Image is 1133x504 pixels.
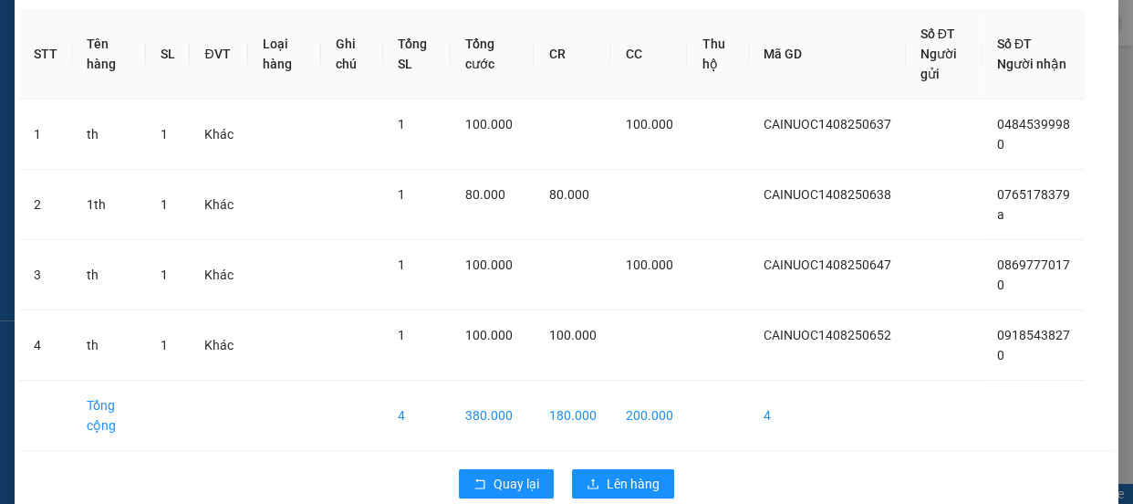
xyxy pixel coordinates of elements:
[161,127,168,142] span: 1
[161,197,168,212] span: 1
[607,474,660,494] span: Lên hàng
[494,474,539,494] span: Quay lại
[398,328,405,342] span: 1
[383,381,451,451] td: 4
[572,469,674,499] button: uploadLên hàng
[997,37,1032,51] span: Số ĐT
[16,17,44,37] span: Gửi:
[19,100,72,170] td: 1
[19,310,72,381] td: 4
[398,117,405,131] span: 1
[997,278,1004,292] span: 0
[625,117,672,131] span: 100.000
[72,9,146,100] th: Tên hàng
[14,118,120,140] div: 100.000
[383,9,451,100] th: Tổng SL
[465,257,513,272] span: 100.000
[465,328,513,342] span: 100.000
[190,310,248,381] td: Khác
[920,47,957,81] span: Người gửi
[465,117,513,131] span: 100.000
[161,268,168,282] span: 1
[130,16,258,59] div: Trạm Miền Đông
[548,187,588,202] span: 80.000
[130,59,258,81] div: 0
[764,117,891,131] span: CAINUOC1408250637
[610,381,687,451] td: 200.000
[451,381,535,451] td: 380.000
[465,187,505,202] span: 80.000
[764,187,891,202] span: CAINUOC1408250638
[321,9,383,100] th: Ghi chú
[16,16,118,59] div: Trạm Cái Nước
[534,381,610,451] td: 180.000
[764,257,891,272] span: CAINUOC1408250647
[997,257,1070,272] span: 0869777017
[398,257,405,272] span: 1
[997,117,1070,131] span: 0484539998
[72,240,146,310] td: th
[72,100,146,170] td: th
[997,207,1004,222] span: a
[451,9,535,100] th: Tổng cước
[687,9,748,100] th: Thu hộ
[997,137,1004,152] span: 0
[72,310,146,381] td: th
[161,338,168,352] span: 1
[997,328,1070,342] span: 0918543827
[534,9,610,100] th: CR
[587,478,599,492] span: upload
[19,9,72,100] th: STT
[130,17,174,37] span: Nhận:
[749,9,906,100] th: Mã GD
[14,120,42,139] span: CR :
[997,187,1070,202] span: 0765178379
[146,9,190,100] th: SL
[749,381,906,451] td: 4
[398,187,405,202] span: 1
[610,9,687,100] th: CC
[19,240,72,310] td: 3
[190,170,248,240] td: Khác
[997,57,1066,71] span: Người nhận
[72,381,146,451] td: Tổng cộng
[764,328,891,342] span: CAINUOC1408250652
[130,81,258,107] div: 0918543827
[473,478,486,492] span: rollback
[19,170,72,240] td: 2
[548,328,596,342] span: 100.000
[190,240,248,310] td: Khác
[459,469,554,499] button: rollbackQuay lại
[997,348,1004,362] span: 0
[248,9,321,100] th: Loại hàng
[920,26,955,41] span: Số ĐT
[625,257,672,272] span: 100.000
[190,9,248,100] th: ĐVT
[190,100,248,170] td: Khác
[72,170,146,240] td: 1th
